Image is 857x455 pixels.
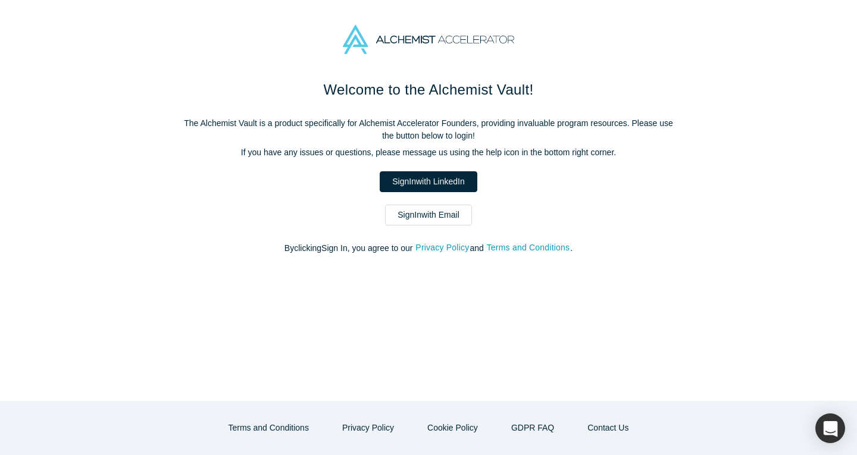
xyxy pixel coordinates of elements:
[575,418,641,438] button: Contact Us
[179,117,678,142] p: The Alchemist Vault is a product specifically for Alchemist Accelerator Founders, providing inval...
[415,241,470,255] button: Privacy Policy
[330,418,406,438] button: Privacy Policy
[385,205,472,225] a: SignInwith Email
[216,418,321,438] button: Terms and Conditions
[415,418,490,438] button: Cookie Policy
[380,171,477,192] a: SignInwith LinkedIn
[179,146,678,159] p: If you have any issues or questions, please message us using the help icon in the bottom right co...
[343,25,514,54] img: Alchemist Accelerator Logo
[486,241,571,255] button: Terms and Conditions
[179,242,678,255] p: By clicking Sign In , you agree to our and .
[499,418,567,438] a: GDPR FAQ
[179,79,678,101] h1: Welcome to the Alchemist Vault!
